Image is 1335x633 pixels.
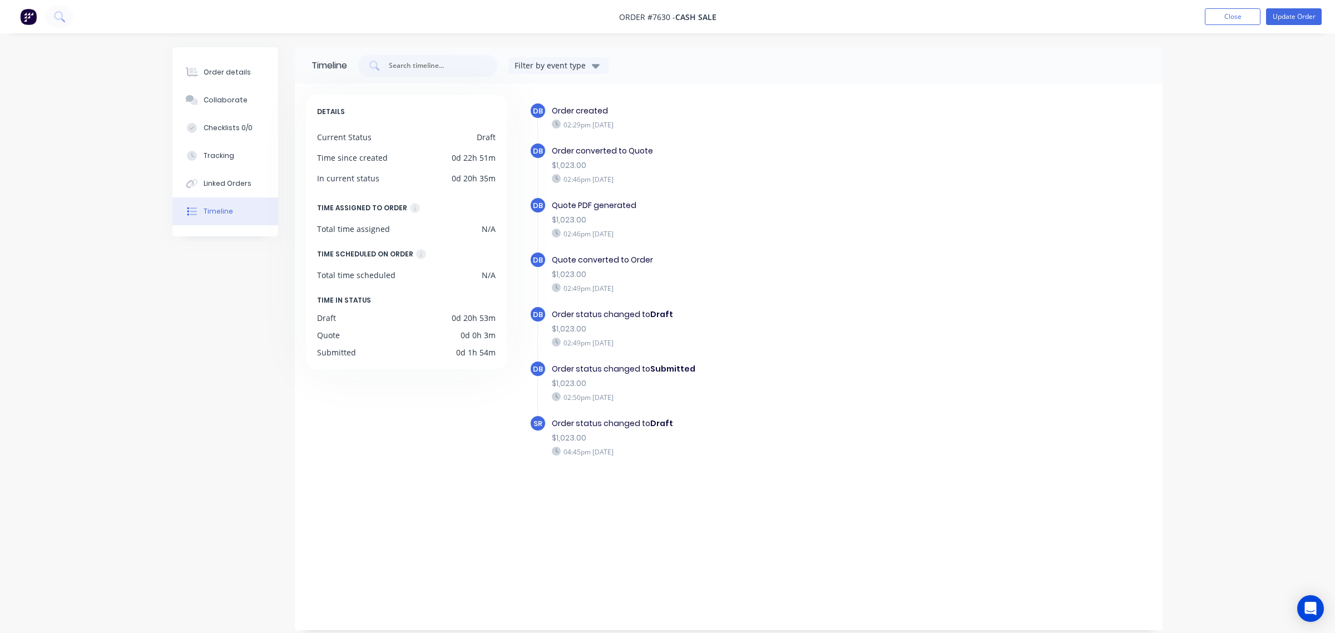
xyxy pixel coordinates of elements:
[317,202,407,214] div: TIME ASSIGNED TO ORDER
[172,86,278,114] button: Collaborate
[204,179,251,189] div: Linked Orders
[552,214,937,226] div: $1,023.00
[317,152,388,164] div: Time since created
[533,106,543,116] span: DB
[1266,8,1322,25] button: Update Order
[533,364,543,374] span: DB
[552,120,937,130] div: 02:29pm [DATE]
[482,269,496,281] div: N/A
[204,123,253,133] div: Checklists 0/0
[552,105,937,117] div: Order created
[317,172,379,184] div: In current status
[552,283,937,293] div: 02:49pm [DATE]
[650,418,673,429] b: Draft
[552,145,937,157] div: Order converted to Quote
[317,347,356,358] div: Submitted
[650,309,673,320] b: Draft
[388,60,480,71] input: Search timeline...
[317,294,371,306] span: TIME IN STATUS
[482,223,496,235] div: N/A
[533,309,543,320] span: DB
[452,312,496,324] div: 0d 20h 53m
[552,432,937,444] div: $1,023.00
[1205,8,1260,25] button: Close
[552,269,937,280] div: $1,023.00
[552,200,937,211] div: Quote PDF generated
[552,160,937,171] div: $1,023.00
[204,151,234,161] div: Tracking
[317,223,390,235] div: Total time assigned
[552,378,937,389] div: $1,023.00
[311,59,347,72] div: Timeline
[552,418,937,429] div: Order status changed to
[461,329,496,341] div: 0d 0h 3m
[317,131,372,143] div: Current Status
[552,338,937,348] div: 02:49pm [DATE]
[456,347,496,358] div: 0d 1h 54m
[675,12,716,22] span: Cash Sale
[317,329,340,341] div: Quote
[204,95,248,105] div: Collaborate
[172,114,278,142] button: Checklists 0/0
[1297,595,1324,622] div: Open Intercom Messenger
[172,142,278,170] button: Tracking
[552,392,937,402] div: 02:50pm [DATE]
[172,58,278,86] button: Order details
[533,255,543,265] span: DB
[533,418,542,429] span: SR
[477,131,496,143] div: Draft
[552,323,937,335] div: $1,023.00
[317,312,336,324] div: Draft
[204,67,251,77] div: Order details
[172,170,278,197] button: Linked Orders
[452,172,496,184] div: 0d 20h 35m
[552,174,937,184] div: 02:46pm [DATE]
[508,57,609,74] button: Filter by event type
[533,200,543,211] span: DB
[317,106,345,118] span: DETAILS
[619,12,675,22] span: Order #7630 -
[172,197,278,225] button: Timeline
[515,60,589,71] div: Filter by event type
[552,309,937,320] div: Order status changed to
[552,363,937,375] div: Order status changed to
[317,248,413,260] div: TIME SCHEDULED ON ORDER
[552,447,937,457] div: 04:45pm [DATE]
[552,229,937,239] div: 02:46pm [DATE]
[204,206,233,216] div: Timeline
[317,269,395,281] div: Total time scheduled
[20,8,37,25] img: Factory
[650,363,695,374] b: Submitted
[552,254,937,266] div: Quote converted to Order
[452,152,496,164] div: 0d 22h 51m
[533,146,543,156] span: DB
